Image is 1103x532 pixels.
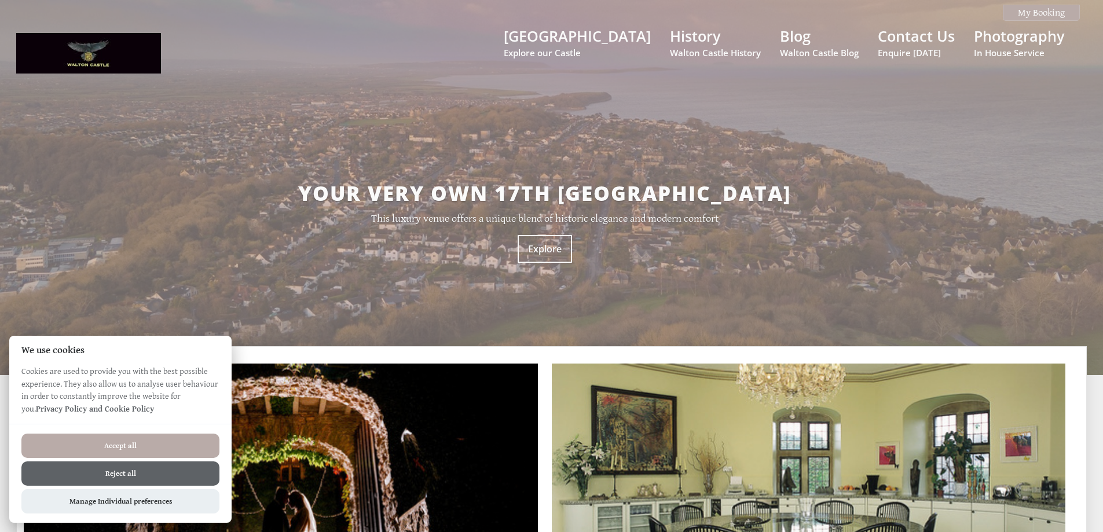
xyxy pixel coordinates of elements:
[504,47,651,58] small: Explore our Castle
[878,26,955,58] a: Contact UsEnquire [DATE]
[670,47,761,58] small: Walton Castle History
[974,26,1064,58] a: PhotographyIn House Service
[21,461,219,486] button: Reject all
[36,404,154,414] a: Privacy Policy and Cookie Policy
[504,26,651,58] a: [GEOGRAPHIC_DATA]Explore our Castle
[122,212,968,225] p: This luxury venue offers a unique blend of historic elegance and modern comfort
[16,33,161,74] img: Walton Castle
[670,26,761,58] a: HistoryWalton Castle History
[974,47,1064,58] small: In House Service
[122,179,968,207] h2: Your very own 17th [GEOGRAPHIC_DATA]
[878,47,955,58] small: Enquire [DATE]
[780,26,859,58] a: BlogWalton Castle Blog
[780,47,859,58] small: Walton Castle Blog
[518,235,572,263] a: Explore
[1003,5,1080,21] a: My Booking
[9,345,232,356] h2: We use cookies
[9,365,232,424] p: Cookies are used to provide you with the best possible experience. They also allow us to analyse ...
[21,489,219,513] button: Manage Individual preferences
[21,434,219,458] button: Accept all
